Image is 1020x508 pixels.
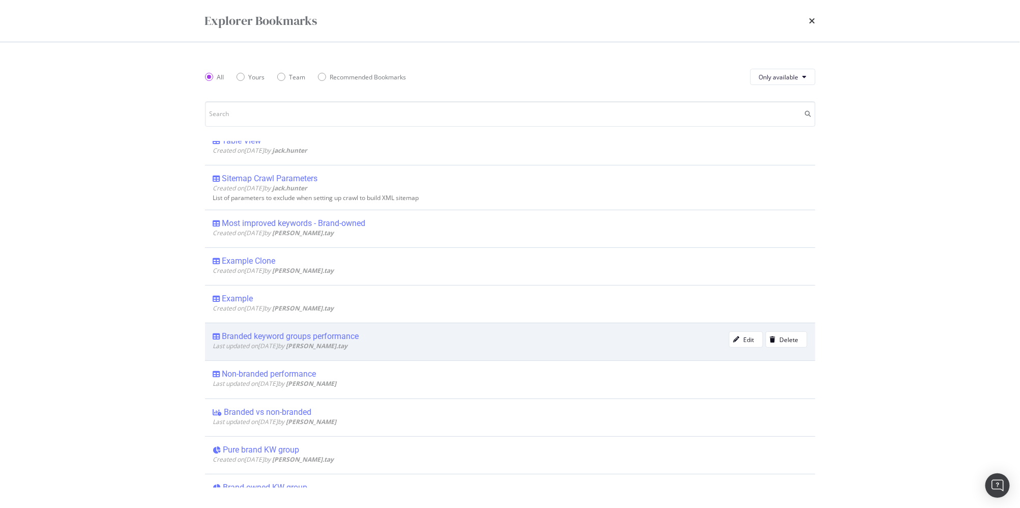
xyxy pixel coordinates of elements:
[213,304,334,313] span: Created on [DATE] by
[213,379,337,388] span: Last updated on [DATE] by
[205,73,224,81] div: All
[223,445,300,455] div: Pure brand KW group
[750,69,815,85] button: Only available
[213,229,334,237] span: Created on [DATE] by
[273,455,334,464] b: [PERSON_NAME].tay
[277,73,306,81] div: Team
[222,369,316,379] div: Non-branded performance
[729,331,763,348] button: Edit
[273,229,334,237] b: [PERSON_NAME].tay
[273,146,307,155] b: jack.hunter
[273,184,307,192] b: jack.hunter
[286,379,337,388] b: [PERSON_NAME]
[223,483,308,493] div: Brand-owned KW group
[318,73,406,81] div: Recommended Bookmarks
[289,73,306,81] div: Team
[205,12,317,30] div: Explorer Bookmarks
[222,256,276,266] div: Example Clone
[213,342,348,350] span: Last updated on [DATE] by
[273,266,334,275] b: [PERSON_NAME].tay
[780,335,799,344] div: Delete
[222,294,253,304] div: Example
[205,101,815,127] input: Search
[985,473,1010,498] div: Open Intercom Messenger
[213,146,307,155] span: Created on [DATE] by
[766,331,807,348] button: Delete
[759,73,799,81] span: Only available
[222,174,318,184] div: Sitemap Crawl Parameters
[217,73,224,81] div: All
[237,73,265,81] div: Yours
[213,455,334,464] span: Created on [DATE] by
[213,417,337,426] span: Last updated on [DATE] by
[286,417,337,426] b: [PERSON_NAME]
[222,331,359,342] div: Branded keyword groups performance
[330,73,406,81] div: Recommended Bookmarks
[222,218,366,229] div: Most improved keywords - Brand-owned
[213,184,307,192] span: Created on [DATE] by
[809,12,815,30] div: times
[249,73,265,81] div: Yours
[286,342,348,350] b: [PERSON_NAME].tay
[273,304,334,313] b: [PERSON_NAME].tay
[222,136,261,146] div: Table View
[213,194,807,202] div: List of parameters to exclude when setting up crawl to build XML sitemap
[224,407,312,417] div: Branded vs non-branded
[744,335,754,344] div: Edit
[213,266,334,275] span: Created on [DATE] by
